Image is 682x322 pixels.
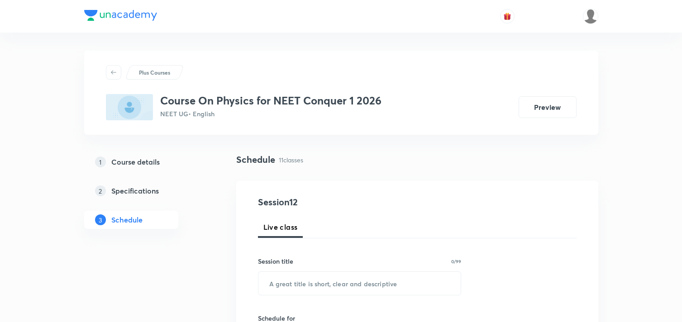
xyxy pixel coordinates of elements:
[84,10,157,23] a: Company Logo
[258,256,293,266] h6: Session title
[84,153,207,171] a: 1Course details
[258,195,423,209] h4: Session 12
[279,155,303,165] p: 11 classes
[503,12,511,20] img: avatar
[95,156,106,167] p: 1
[236,153,275,166] h4: Schedule
[519,96,577,118] button: Preview
[95,185,106,196] p: 2
[500,9,515,24] button: avatar
[106,94,153,120] img: D8E6BB91-D5FB-4338-B1A3-ED29C720B035_plus.png
[111,214,143,225] h5: Schedule
[95,214,106,225] p: 3
[84,182,207,200] a: 2Specifications
[111,185,159,196] h5: Specifications
[160,109,382,118] p: NEET UG • English
[111,156,160,167] h5: Course details
[263,222,298,232] span: Live class
[451,259,461,264] p: 0/99
[84,10,157,21] img: Company Logo
[258,272,461,295] input: A great title is short, clear and descriptive
[139,68,170,76] p: Plus Courses
[583,9,598,24] img: shalini
[160,94,382,107] h3: Course On Physics for NEET Conquer 1 2026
